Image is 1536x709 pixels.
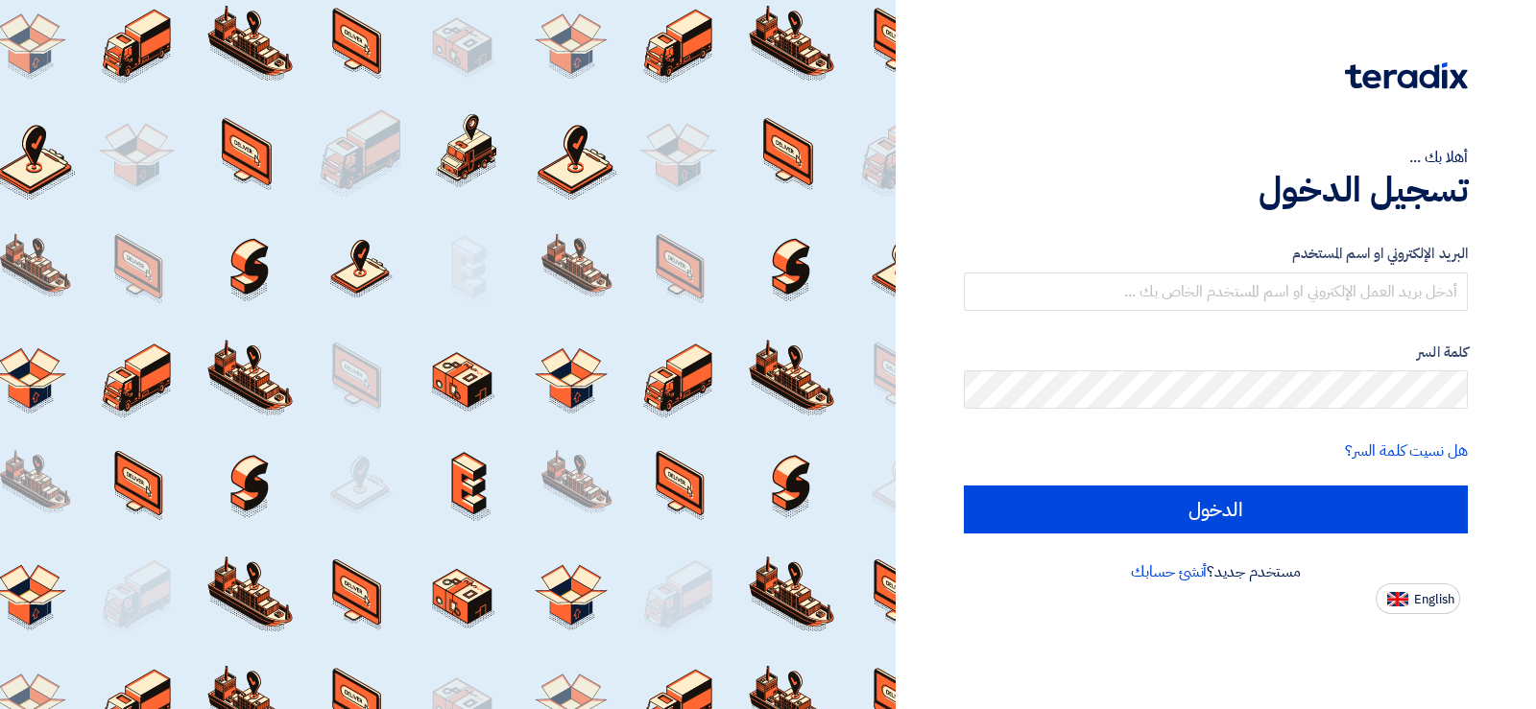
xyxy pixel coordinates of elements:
div: أهلا بك ... [964,146,1468,169]
img: Teradix logo [1345,62,1468,89]
h1: تسجيل الدخول [964,169,1468,211]
a: هل نسيت كلمة السر؟ [1345,439,1468,462]
label: كلمة السر [964,342,1468,364]
label: البريد الإلكتروني او اسم المستخدم [964,243,1468,265]
input: الدخول [964,485,1468,533]
button: English [1376,583,1460,614]
img: en-US.png [1387,592,1408,606]
input: أدخل بريد العمل الإلكتروني او اسم المستخدم الخاص بك ... [964,272,1468,311]
a: أنشئ حسابك [1131,560,1207,583]
div: مستخدم جديد؟ [964,560,1468,583]
span: English [1414,593,1454,606]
